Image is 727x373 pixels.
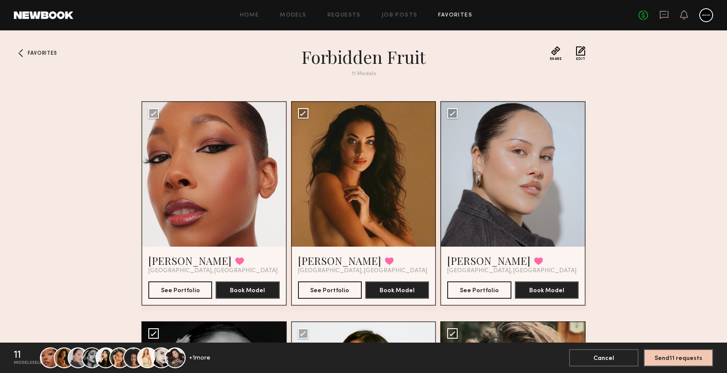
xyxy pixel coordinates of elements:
[14,46,28,60] a: Favorites
[515,286,579,294] a: Book Model
[240,13,259,18] a: Home
[447,254,531,267] a: [PERSON_NAME]
[365,286,429,294] a: Book Model
[207,71,520,77] div: 11 Models
[14,350,21,360] div: 11
[298,267,427,274] span: [GEOGRAPHIC_DATA], [GEOGRAPHIC_DATA]
[280,13,306,18] a: Models
[14,360,54,366] div: models selected
[327,13,361,18] a: Requests
[148,254,232,267] a: [PERSON_NAME]
[216,286,279,294] a: Book Model
[207,46,520,68] h1: Forbidden Fruit
[438,13,472,18] a: Favorites
[569,349,639,366] button: Cancel
[189,355,210,361] div: + 1 more
[298,254,381,267] a: [PERSON_NAME]
[148,281,212,299] button: See Portfolio
[576,57,586,61] span: Edit
[515,281,579,299] button: Book Model
[447,281,511,299] button: See Portfolio
[28,51,57,56] span: Favorites
[148,267,278,274] span: [GEOGRAPHIC_DATA], [GEOGRAPHIC_DATA]
[298,281,362,299] button: See Portfolio
[550,57,562,61] span: Share
[644,349,713,366] button: Send11 requests
[216,281,279,299] button: Book Model
[447,267,576,274] span: [GEOGRAPHIC_DATA], [GEOGRAPHIC_DATA]
[382,13,418,18] a: Job Posts
[365,281,429,299] button: Book Model
[550,46,562,61] button: Share
[576,46,586,61] button: Edit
